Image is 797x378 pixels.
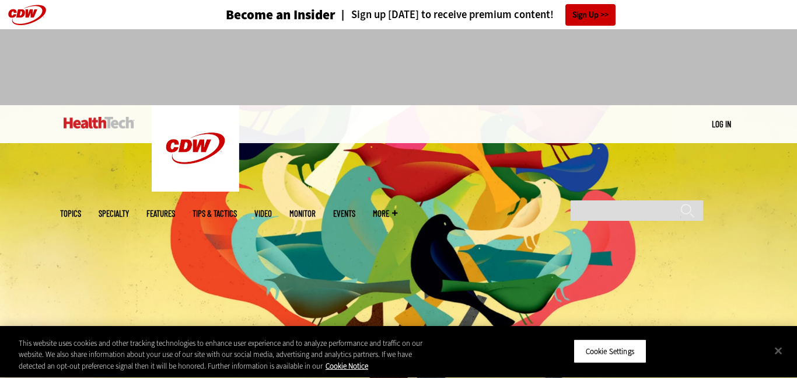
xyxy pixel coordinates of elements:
[152,182,239,195] a: CDW
[152,105,239,192] img: Home
[226,8,335,22] h3: Become an Insider
[326,361,368,371] a: More information about your privacy
[712,119,731,129] a: Log in
[19,338,438,372] div: This website uses cookies and other tracking technologies to enhance user experience and to analy...
[182,8,335,22] a: Become an Insider
[254,209,272,218] a: Video
[574,339,646,363] button: Cookie Settings
[64,117,134,129] img: Home
[565,4,616,26] a: Sign Up
[289,209,316,218] a: MonITor
[333,209,355,218] a: Events
[186,41,611,93] iframe: advertisement
[146,209,175,218] a: Features
[712,118,731,130] div: User menu
[193,209,237,218] a: Tips & Tactics
[765,338,791,363] button: Close
[60,209,81,218] span: Topics
[335,9,554,20] a: Sign up [DATE] to receive premium content!
[373,209,397,218] span: More
[99,209,129,218] span: Specialty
